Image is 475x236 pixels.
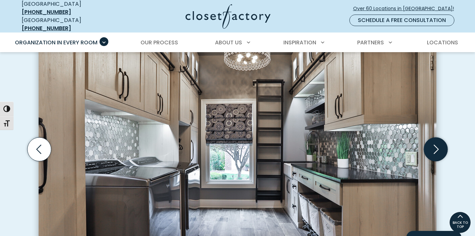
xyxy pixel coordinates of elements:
button: Next slide [421,135,450,164]
span: Over 60 Locations in [GEOGRAPHIC_DATA]! [353,5,459,12]
span: Inspiration [283,39,316,46]
span: Partners [357,39,384,46]
a: Schedule a Free Consultation [349,15,454,26]
a: [PHONE_NUMBER] [22,8,71,16]
a: [PHONE_NUMBER] [22,24,71,32]
span: Locations [427,39,458,46]
a: Over 60 Locations in [GEOGRAPHIC_DATA]! [353,3,460,15]
div: [GEOGRAPHIC_DATA] [22,16,120,33]
span: Our Process [141,39,178,46]
nav: Primary Menu [10,33,465,52]
button: Previous slide [25,135,54,164]
span: Organization in Every Room [15,39,98,46]
span: BACK TO TOP [450,221,471,229]
a: BACK TO TOP [449,212,471,233]
span: About Us [215,39,242,46]
img: Closet Factory Logo [186,4,271,29]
